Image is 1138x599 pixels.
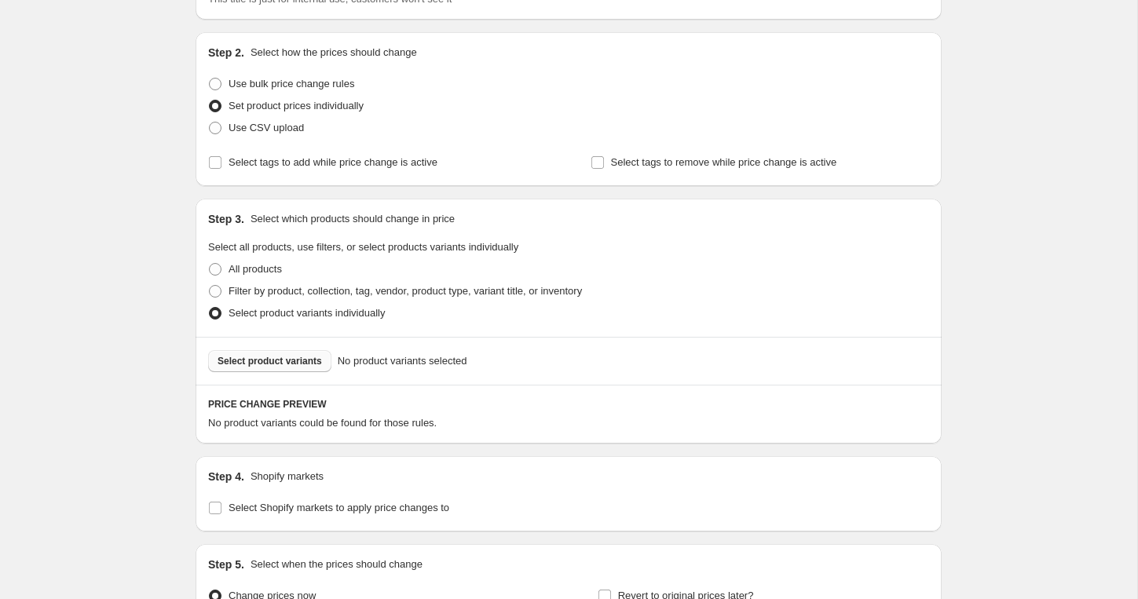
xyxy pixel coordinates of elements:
[251,469,324,484] p: Shopify markets
[338,353,467,369] span: No product variants selected
[611,156,837,168] span: Select tags to remove while price change is active
[208,241,518,253] span: Select all products, use filters, or select products variants individually
[229,307,385,319] span: Select product variants individually
[218,355,322,367] span: Select product variants
[251,45,417,60] p: Select how the prices should change
[208,417,437,429] span: No product variants could be found for those rules.
[251,211,455,227] p: Select which products should change in price
[229,263,282,275] span: All products
[229,78,354,89] span: Use bulk price change rules
[208,557,244,572] h2: Step 5.
[229,156,437,168] span: Select tags to add while price change is active
[208,211,244,227] h2: Step 3.
[208,398,929,411] h6: PRICE CHANGE PREVIEW
[229,285,582,297] span: Filter by product, collection, tag, vendor, product type, variant title, or inventory
[229,100,364,111] span: Set product prices individually
[229,502,449,513] span: Select Shopify markets to apply price changes to
[208,350,331,372] button: Select product variants
[208,45,244,60] h2: Step 2.
[251,557,423,572] p: Select when the prices should change
[208,469,244,484] h2: Step 4.
[229,122,304,133] span: Use CSV upload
